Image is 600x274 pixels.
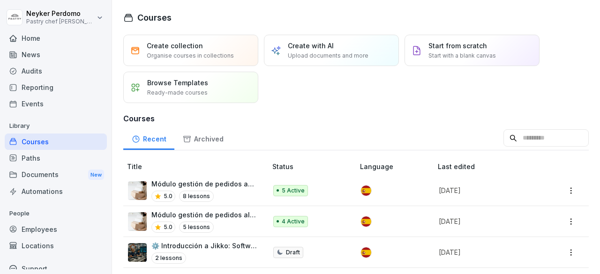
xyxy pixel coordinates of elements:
[128,243,147,262] img: txp9jo0aqkvplb2936hgnpad.png
[147,89,208,97] p: Ready-made courses
[286,248,300,257] p: Draft
[88,170,104,180] div: New
[174,126,232,150] a: Archived
[5,30,107,46] a: Home
[147,41,203,51] p: Create collection
[439,216,539,226] p: [DATE]
[26,10,95,18] p: Neyker Perdomo
[128,181,147,200] img: iaen9j96uzhvjmkazu9yscya.png
[5,221,107,237] a: Employees
[288,41,334,51] p: Create with AI
[438,162,550,171] p: Last edited
[26,18,95,25] p: Pastry chef [PERSON_NAME] y Cocina gourmet
[137,11,172,24] h1: Courses
[361,185,371,196] img: es.svg
[5,150,107,166] a: Paths
[282,186,305,195] p: 5 Active
[361,216,371,227] img: es.svg
[5,133,107,150] a: Courses
[428,41,487,51] p: Start from scratch
[123,113,589,124] h3: Courses
[179,191,214,202] p: 8 lessons
[361,247,371,258] img: es.svg
[5,96,107,112] a: Events
[5,166,107,184] div: Documents
[164,192,172,200] p: 5.0
[5,206,107,221] p: People
[5,237,107,254] a: Locations
[272,162,356,171] p: Status
[5,166,107,184] a: DocumentsNew
[164,223,172,231] p: 5.0
[5,46,107,63] a: News
[5,63,107,79] a: Audits
[127,162,269,171] p: Title
[439,185,539,195] p: [DATE]
[151,179,257,189] p: Módulo gestión de pedidos administrador
[282,217,305,226] p: 4 Active
[151,241,257,251] p: ⚙️ Introducción a Jikko: Software MES para Producción
[123,126,174,150] a: Recent
[439,247,539,257] p: [DATE]
[151,252,186,264] p: 2 lessons
[128,212,147,231] img: iaen9j96uzhvjmkazu9yscya.png
[147,52,234,60] p: Organise courses in collections
[179,222,214,233] p: 5 lessons
[360,162,434,171] p: Language
[428,52,496,60] p: Start with a blank canvas
[288,52,368,60] p: Upload documents and more
[147,78,208,88] p: Browse Templates
[151,210,257,220] p: Módulo gestión de pedidos alistador
[5,118,107,133] p: Library
[5,79,107,96] a: Reporting
[5,183,107,200] a: Automations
